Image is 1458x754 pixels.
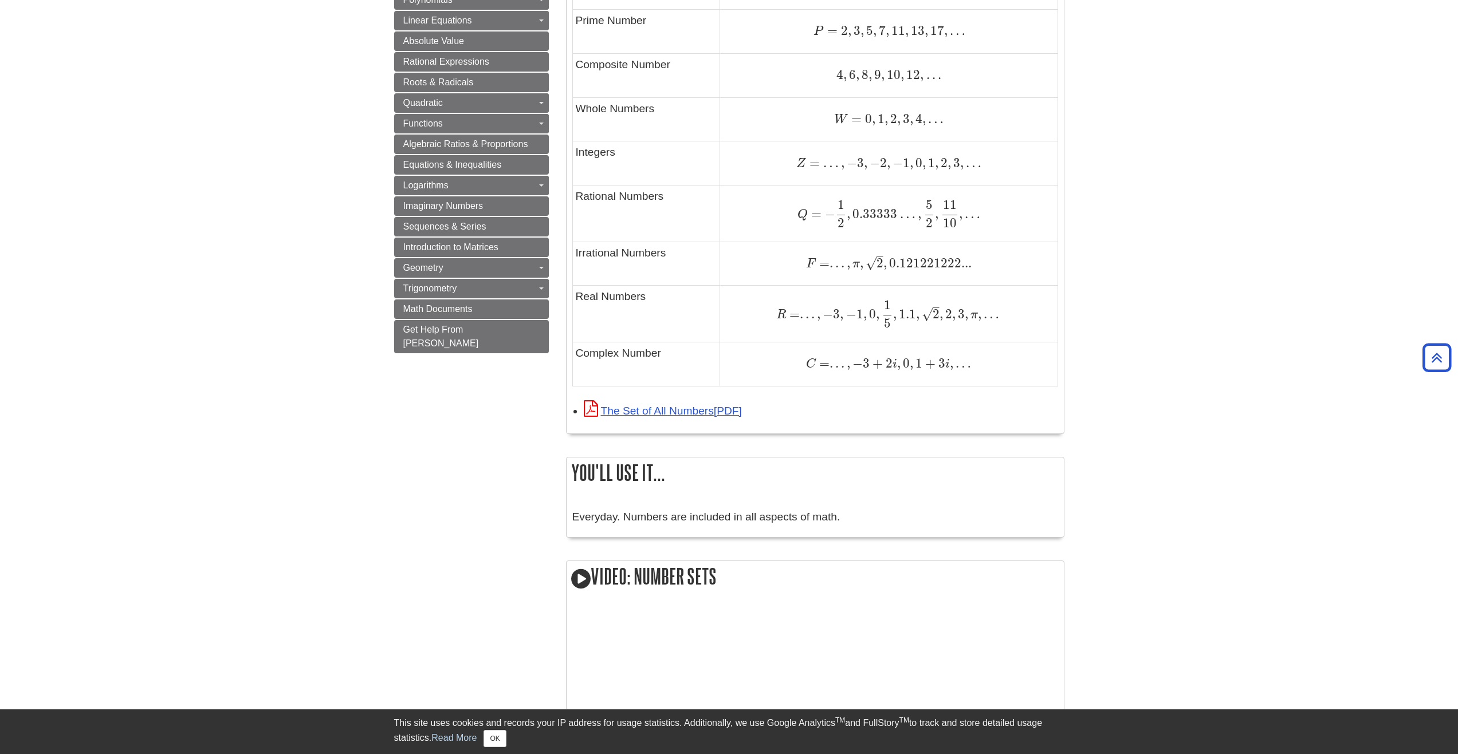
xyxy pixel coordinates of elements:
[857,155,864,171] span: 3
[901,111,910,127] span: 3
[864,23,873,38] span: 5
[887,255,972,271] span: 0.121221222...
[872,67,881,82] span: 9
[394,217,549,236] a: Sequences & Series
[844,255,850,271] span: ,
[930,67,936,82] span: .
[959,206,962,222] span: ,
[839,356,844,371] span: .
[859,67,868,82] span: 8
[915,206,921,222] span: ,
[904,67,920,82] span: 12
[847,67,856,82] span: 6
[856,306,863,322] span: 1
[943,215,957,231] span: 10
[836,67,843,82] span: 4
[870,356,883,371] span: +
[856,67,859,82] span: ,
[887,155,890,171] span: ,
[901,67,904,82] span: ,
[860,255,863,271] span: ,
[952,306,956,322] span: ,
[815,306,820,322] span: ,
[394,93,549,113] a: Quadratic
[926,215,933,231] span: 2
[910,111,913,127] span: ,
[965,306,968,322] span: ,
[875,111,885,127] span: 1
[403,201,484,211] span: Imaginary Numbers
[839,155,844,171] span: ,
[951,155,960,171] span: 3
[806,258,816,270] span: F
[809,306,815,322] span: .
[394,114,549,133] a: Functions
[935,206,938,222] span: ,
[403,57,489,66] span: Rational Expressions
[394,176,549,195] a: Logarithms
[925,23,928,38] span: ,
[830,356,833,371] span: .
[922,356,936,371] span: +
[403,283,457,293] span: Trigonometry
[820,306,833,322] span: −
[567,457,1064,488] h2: You'll use it...
[913,356,922,371] span: 1
[910,155,913,171] span: ,
[403,242,498,252] span: Introduction to Matrices
[833,356,839,371] span: .
[864,155,867,171] span: ,
[838,23,848,38] span: 2
[926,197,933,212] span: 5
[933,299,940,315] span: –
[897,111,901,127] span: ,
[868,67,872,82] span: ,
[948,155,951,171] span: ,
[884,297,891,313] span: 1
[394,716,1064,747] div: This site uses cookies and records your IP address for usage statistics. Additionally, we use Goo...
[899,716,909,724] sup: TM
[936,356,945,371] span: 3
[394,238,549,257] a: Introduction to Matrices
[964,155,981,171] span: …
[920,67,923,82] span: ,
[926,155,935,171] span: 1
[944,23,948,38] span: ,
[940,306,943,322] span: ,
[403,222,486,231] span: Sequences & Series
[877,248,883,264] span: –
[923,67,929,82] span: .
[877,255,883,271] span: 2
[572,185,720,242] td: Rational Numbers
[844,356,850,371] span: ,
[945,358,950,370] span: i
[403,263,443,273] span: Geometry
[933,306,940,322] span: 2
[962,206,980,222] span: …
[403,119,443,128] span: Functions
[953,356,971,371] span: …
[935,155,938,171] span: ,
[394,196,549,216] a: Imaginary Numbers
[572,286,720,342] td: Real Numbers
[394,52,549,72] a: Rational Expressions
[844,155,857,171] span: −
[867,306,876,322] span: 0
[797,208,808,221] span: Q
[816,255,830,271] span: =
[851,23,860,38] span: 3
[394,299,549,319] a: Math Documents
[806,358,816,370] span: C
[877,23,886,38] span: 7
[913,111,922,127] span: 4
[848,111,862,127] span: =
[806,155,820,171] span: =
[867,155,880,171] span: −
[884,315,891,331] span: 5
[883,255,887,271] span: ,
[822,206,835,222] span: −
[901,356,910,371] span: 0
[843,306,856,322] span: −
[847,206,850,222] span: ,
[394,155,549,175] a: Equations & Inequalities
